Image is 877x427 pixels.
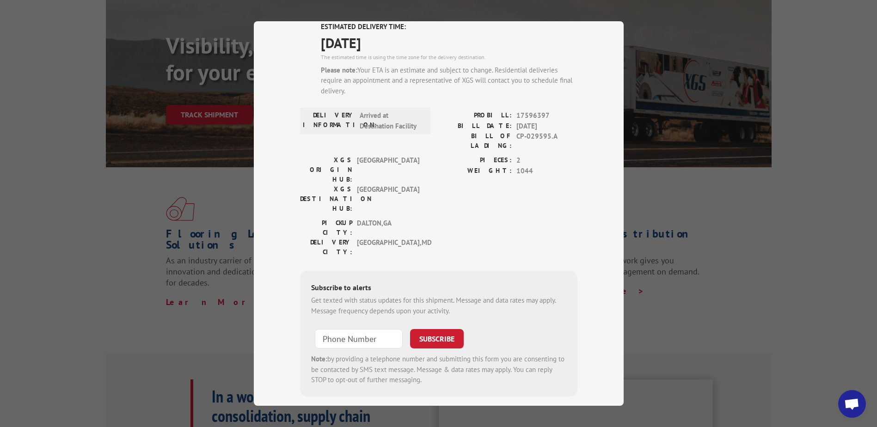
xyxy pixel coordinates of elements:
[303,110,355,131] label: DELIVERY INFORMATION:
[300,184,352,213] label: XGS DESTINATION HUB:
[300,218,352,238] label: PICKUP CITY:
[321,22,577,32] label: ESTIMATED DELIVERY TIME:
[516,121,577,132] span: [DATE]
[311,295,566,316] div: Get texted with status updates for this shipment. Message and data rates may apply. Message frequ...
[439,166,512,177] label: WEIGHT:
[516,110,577,121] span: 17596397
[311,354,327,363] strong: Note:
[321,32,577,53] span: [DATE]
[439,110,512,121] label: PROBILL:
[439,131,512,151] label: BILL OF LADING:
[360,110,422,131] span: Arrived at Destination Facility
[321,65,577,97] div: Your ETA is an estimate and subject to change. Residential deliveries require an appointment and ...
[357,238,419,257] span: [GEOGRAPHIC_DATA] , MD
[357,218,419,238] span: DALTON , GA
[516,166,577,177] span: 1044
[321,66,357,74] strong: Please note:
[516,155,577,166] span: 2
[516,131,577,151] span: CP-029595.A
[439,121,512,132] label: BILL DATE:
[311,354,566,385] div: by providing a telephone number and submitting this form you are consenting to be contacted by SM...
[321,53,577,61] div: The estimated time is using the time zone for the delivery destination.
[838,390,866,418] div: Open chat
[300,238,352,257] label: DELIVERY CITY:
[410,329,464,348] button: SUBSCRIBE
[315,329,403,348] input: Phone Number
[439,155,512,166] label: PIECES:
[357,184,419,213] span: [GEOGRAPHIC_DATA]
[311,282,566,295] div: Subscribe to alerts
[300,155,352,184] label: XGS ORIGIN HUB:
[357,155,419,184] span: [GEOGRAPHIC_DATA]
